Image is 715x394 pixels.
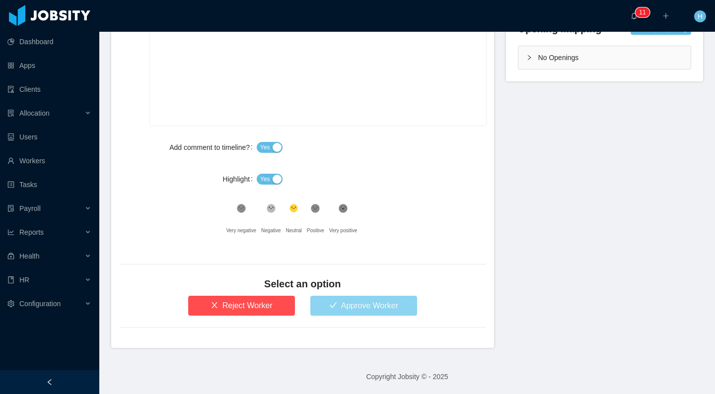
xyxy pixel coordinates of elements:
[643,7,646,17] p: 1
[635,7,649,17] sup: 11
[226,221,256,241] div: Very negative
[7,151,91,171] a: icon: userWorkers
[631,12,638,19] i: icon: bell
[261,221,281,241] div: Negative
[662,12,669,19] i: icon: plus
[7,205,14,212] i: icon: file-protect
[526,55,532,61] i: icon: right
[310,296,417,316] button: icon: checkApprove Worker
[7,300,14,307] i: icon: setting
[307,221,324,241] div: Positive
[7,110,14,117] i: icon: solution
[169,143,257,151] label: Add comment to timeline?
[19,109,50,117] span: Allocation
[518,46,691,69] div: icon: rightNo Openings
[7,79,91,99] a: icon: auditClients
[223,175,257,183] label: Highlight
[286,221,302,241] div: Neutral
[7,127,91,147] a: icon: robotUsers
[260,142,270,152] span: Yes
[7,253,14,260] i: icon: medicine-box
[329,221,357,241] div: Very positive
[19,300,61,308] span: Configuration
[7,175,91,195] a: icon: profileTasks
[19,276,29,284] span: HR
[639,7,643,17] p: 1
[260,174,270,184] span: Yes
[7,229,14,236] i: icon: line-chart
[119,277,486,291] h4: Select an option
[19,252,39,260] span: Health
[698,10,703,22] span: H
[7,56,91,75] a: icon: appstoreApps
[19,204,41,212] span: Payroll
[7,32,91,52] a: icon: pie-chartDashboard
[99,360,715,394] footer: Copyright Jobsity © - 2025
[188,296,295,316] button: icon: closeReject Worker
[19,228,44,236] span: Reports
[7,276,14,283] i: icon: book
